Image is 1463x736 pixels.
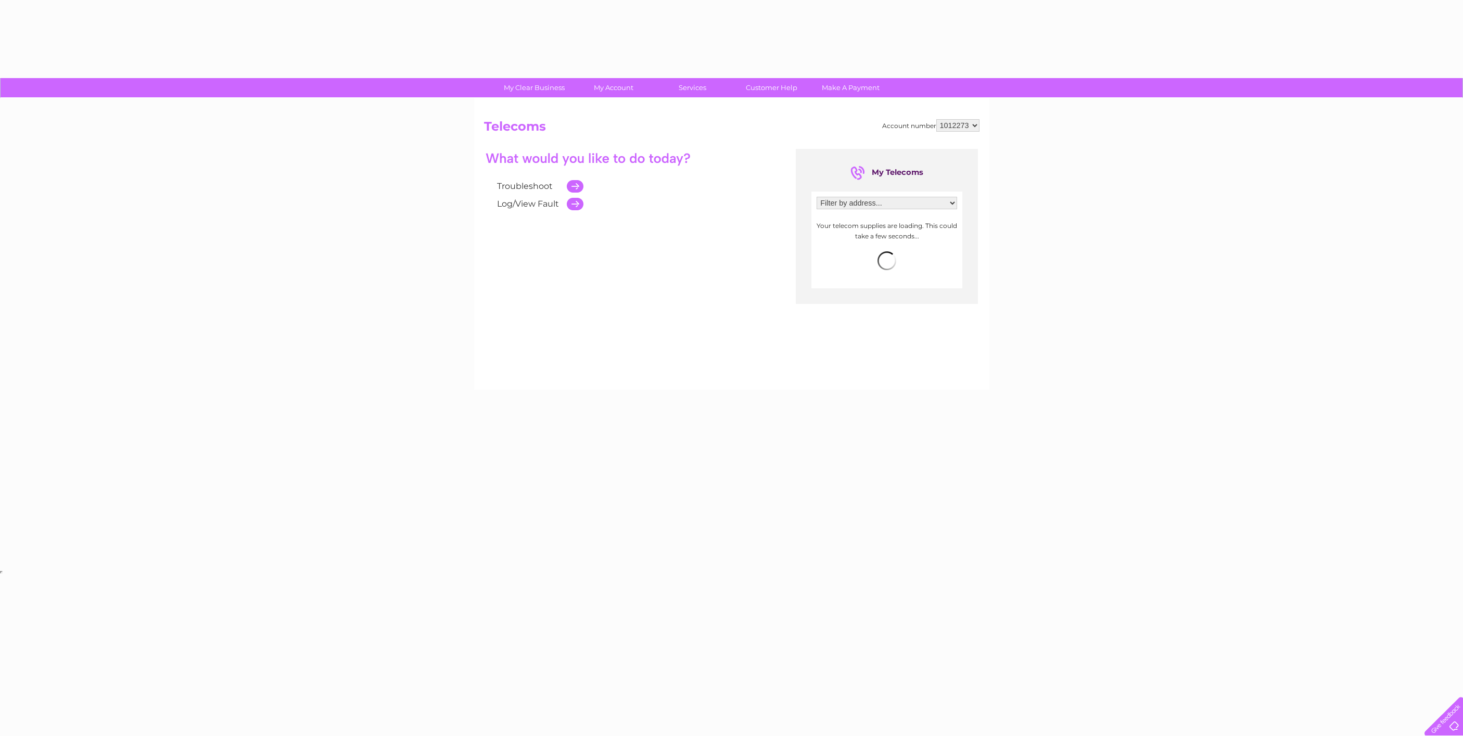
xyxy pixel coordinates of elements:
[877,251,896,270] img: loading
[491,78,577,97] a: My Clear Business
[484,119,979,139] h2: Telecoms
[882,119,979,132] div: Account number
[497,181,553,191] a: Troubleshoot
[570,78,656,97] a: My Account
[808,78,894,97] a: Make A Payment
[497,199,559,209] a: Log/View Fault
[850,164,923,181] div: My Telecoms
[650,78,735,97] a: Services
[817,221,957,240] p: Your telecom supplies are loading. This could take a few seconds...
[729,78,815,97] a: Customer Help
